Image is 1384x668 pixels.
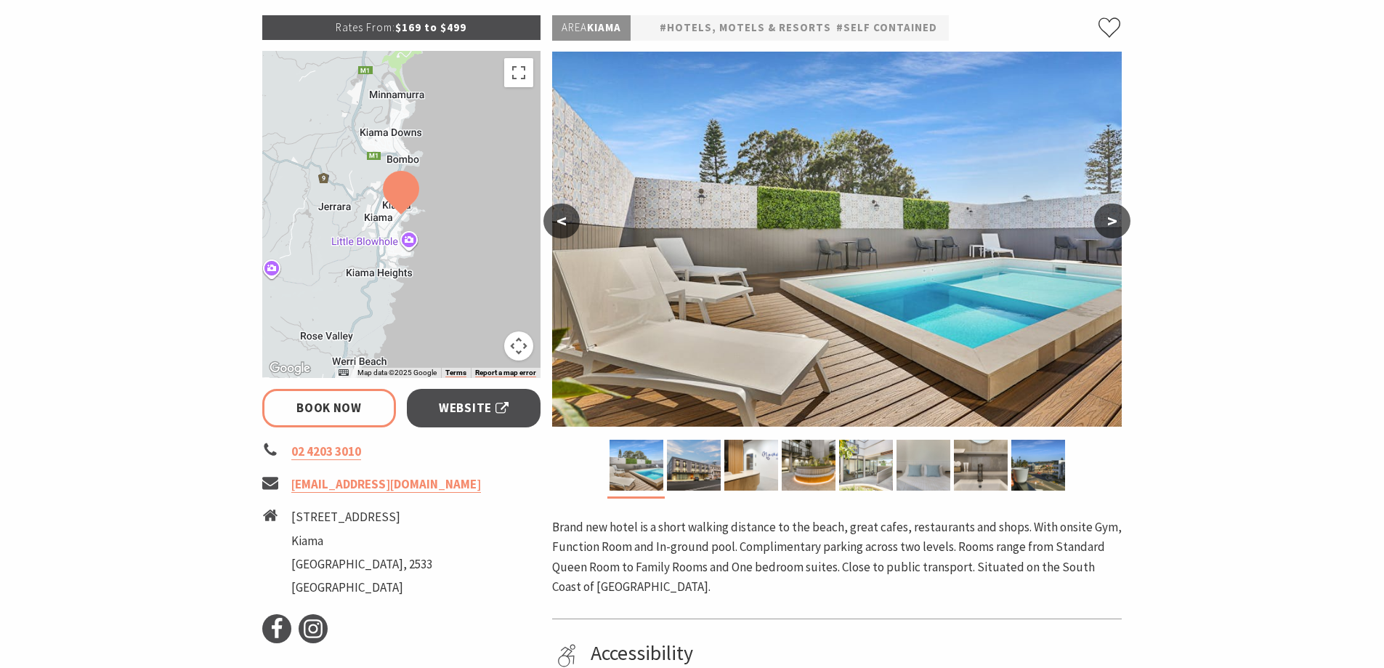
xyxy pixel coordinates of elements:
[407,389,541,427] a: Website
[724,440,778,491] img: Reception and Foyer
[291,531,432,551] li: Kiama
[475,369,536,377] a: Report a map error
[504,58,533,87] button: Toggle fullscreen view
[291,507,432,527] li: [STREET_ADDRESS]
[439,398,509,418] span: Website
[262,389,397,427] a: Book Now
[660,19,831,37] a: #Hotels, Motels & Resorts
[954,440,1008,491] img: bathroom
[667,440,721,491] img: Exterior
[266,359,314,378] img: Google
[291,555,432,574] li: [GEOGRAPHIC_DATA], 2533
[562,20,587,34] span: Area
[543,204,580,238] button: <
[839,440,893,491] img: Courtyard
[782,440,835,491] img: Courtyard
[291,476,481,493] a: [EMAIL_ADDRESS][DOMAIN_NAME]
[591,641,1117,666] h4: Accessibility
[336,20,395,34] span: Rates From:
[552,15,631,41] p: Kiama
[262,15,541,40] p: $169 to $499
[552,52,1122,427] img: Pool
[339,368,349,378] button: Keyboard shortcuts
[897,440,950,491] img: Beds
[552,518,1122,597] p: Brand new hotel is a short walking distance to the beach, great cafes, restaurants and shops. Wit...
[445,369,466,377] a: Terms (opens in new tab)
[836,19,937,37] a: #Self Contained
[1094,204,1130,238] button: >
[610,440,663,491] img: Pool
[291,578,432,597] li: [GEOGRAPHIC_DATA]
[1011,440,1065,491] img: View from Ocean Room, Juliette Balcony
[266,359,314,378] a: Open this area in Google Maps (opens a new window)
[291,443,361,460] a: 02 4203 3010
[504,331,533,361] button: Map camera controls
[357,369,437,377] span: Map data ©2025 Google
